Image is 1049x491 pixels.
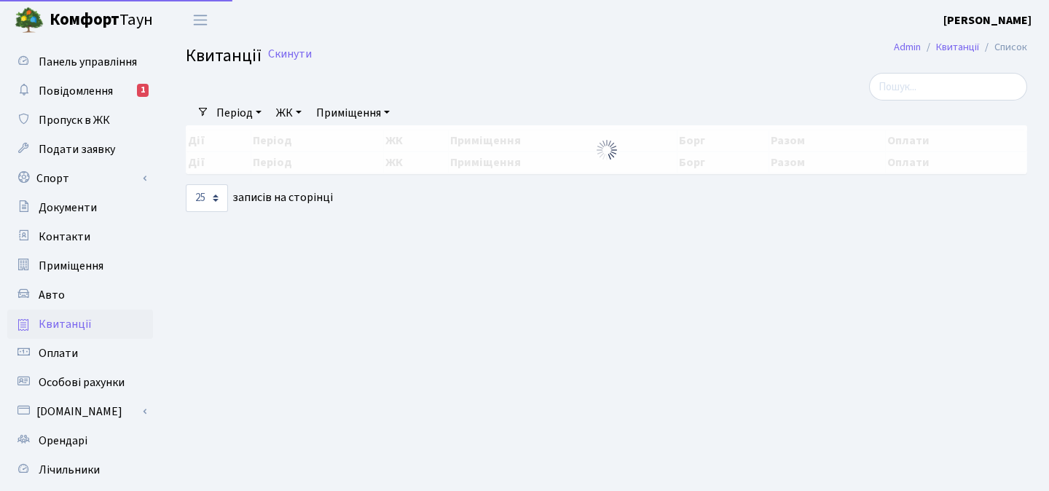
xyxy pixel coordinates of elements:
a: Повідомлення1 [7,76,153,106]
b: Комфорт [50,8,119,31]
a: [PERSON_NAME] [943,12,1032,29]
span: Квитанції [39,316,92,332]
a: Авто [7,280,153,310]
span: Контакти [39,229,90,245]
a: Квитанції [7,310,153,339]
span: Таун [50,8,153,33]
a: Admin [894,39,921,55]
span: Особові рахунки [39,374,125,390]
button: Переключити навігацію [182,8,219,32]
a: Контакти [7,222,153,251]
span: Квитанції [186,43,262,68]
span: Оплати [39,345,78,361]
a: Приміщення [310,101,396,125]
b: [PERSON_NAME] [943,12,1032,28]
label: записів на сторінці [186,184,333,212]
span: Приміщення [39,258,103,274]
input: Пошук... [869,73,1027,101]
a: Документи [7,193,153,222]
a: Орендарі [7,426,153,455]
a: Спорт [7,164,153,193]
a: Приміщення [7,251,153,280]
a: Лічильники [7,455,153,484]
a: Період [211,101,267,125]
a: [DOMAIN_NAME] [7,397,153,426]
span: Авто [39,287,65,303]
a: Пропуск в ЖК [7,106,153,135]
a: ЖК [270,101,307,125]
span: Повідомлення [39,83,113,99]
a: Квитанції [936,39,979,55]
a: Особові рахунки [7,368,153,397]
span: Подати заявку [39,141,115,157]
a: Подати заявку [7,135,153,164]
li: Список [979,39,1027,55]
div: 1 [137,84,149,97]
span: Пропуск в ЖК [39,112,110,128]
nav: breadcrumb [872,32,1049,63]
span: Панель управління [39,54,137,70]
img: Обробка... [595,138,618,162]
a: Скинути [268,47,312,61]
select: записів на сторінці [186,184,228,212]
span: Лічильники [39,462,100,478]
a: Оплати [7,339,153,368]
img: logo.png [15,6,44,35]
a: Панель управління [7,47,153,76]
span: Документи [39,200,97,216]
span: Орендарі [39,433,87,449]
